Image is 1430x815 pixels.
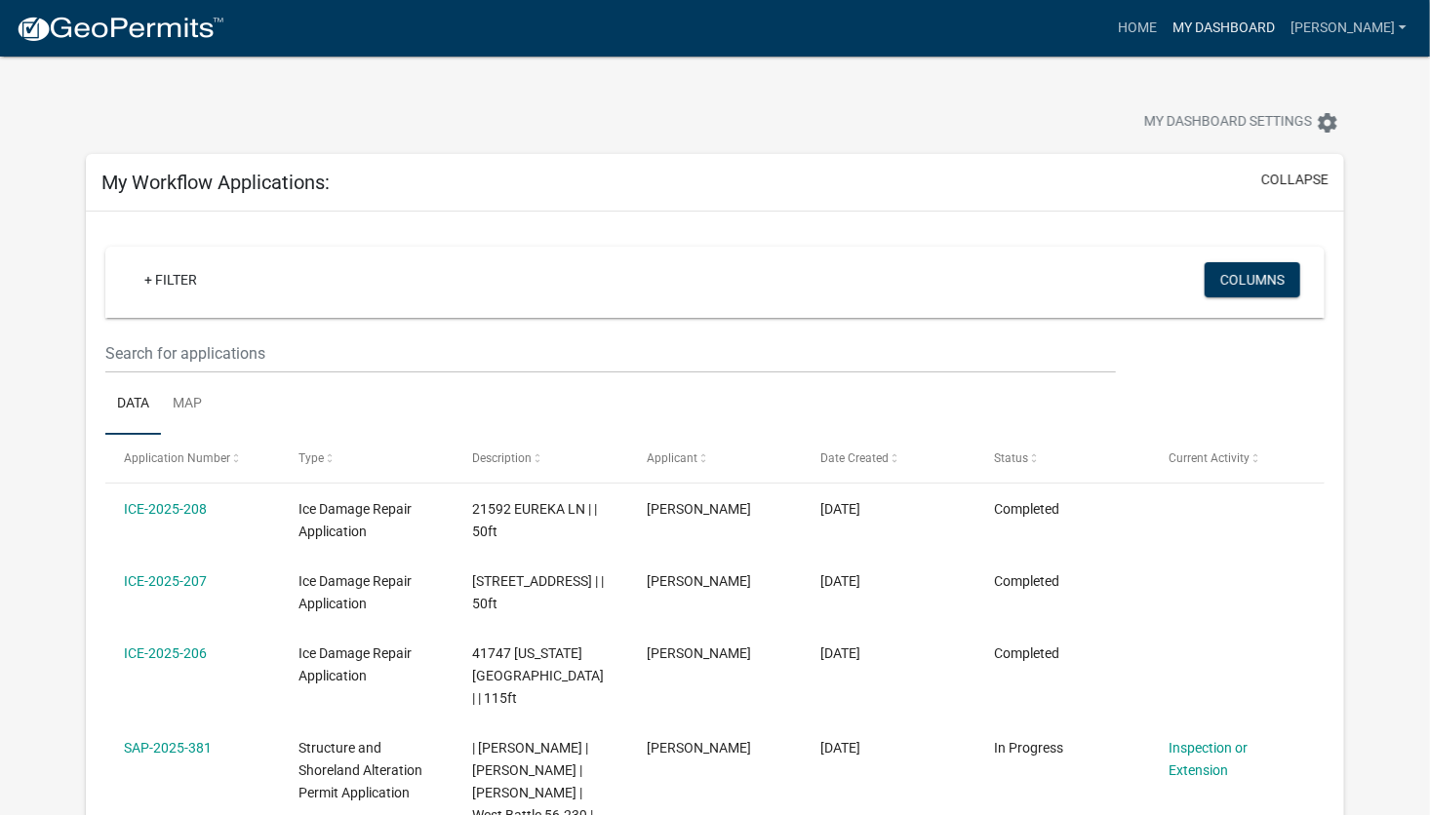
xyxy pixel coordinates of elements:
span: 07/16/2025 [820,645,860,661]
datatable-header-cell: Current Activity [1150,435,1324,482]
span: Matt S Hoen [647,645,751,661]
span: 21584 EUREKA LN | | 50ft [472,573,604,611]
span: Matt S Hoen [647,740,751,756]
span: Completed [995,645,1060,661]
span: Applicant [647,451,697,465]
span: Current Activity [1169,451,1250,465]
span: Matt S Hoen [647,573,751,589]
a: Map [161,373,214,436]
a: [PERSON_NAME] [1283,10,1414,47]
button: My Dashboard Settingssettings [1129,103,1355,141]
span: Ice Damage Repair Application [298,501,412,539]
span: Matt S Hoen [647,501,751,517]
i: settings [1316,111,1339,135]
a: My Dashboard [1165,10,1283,47]
span: Status [995,451,1029,465]
datatable-header-cell: Status [975,435,1149,482]
input: Search for applications [105,333,1116,373]
datatable-header-cell: Applicant [628,435,802,482]
button: Columns [1205,262,1300,297]
datatable-header-cell: Description [454,435,627,482]
span: Completed [995,501,1060,517]
datatable-header-cell: Type [280,435,454,482]
span: Structure and Shoreland Alteration Permit Application [298,740,422,800]
h5: My Workflow Applications: [101,171,330,194]
span: Ice Damage Repair Application [298,645,412,683]
span: Description [472,451,532,465]
a: Data [105,373,161,436]
datatable-header-cell: Application Number [105,435,279,482]
span: 07/16/2025 [820,573,860,589]
a: + Filter [129,262,213,297]
button: collapse [1261,170,1329,190]
a: ICE-2025-207 [124,573,207,589]
span: 06/23/2025 [820,740,860,756]
span: Application Number [124,451,230,465]
span: 41747 KANSAS POINT LN | | 115ft [472,645,604,706]
span: 07/16/2025 [820,501,860,517]
span: Ice Damage Repair Application [298,573,412,611]
datatable-header-cell: Date Created [802,435,975,482]
a: Inspection or Extension [1169,740,1248,778]
span: 21592 EUREKA LN | | 50ft [472,501,597,539]
a: ICE-2025-208 [124,501,207,517]
span: Type [298,451,324,465]
span: Completed [995,573,1060,589]
span: Date Created [820,451,889,465]
a: Home [1110,10,1165,47]
span: My Dashboard Settings [1144,111,1312,135]
span: In Progress [995,740,1064,756]
a: SAP-2025-381 [124,740,212,756]
a: ICE-2025-206 [124,645,207,661]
